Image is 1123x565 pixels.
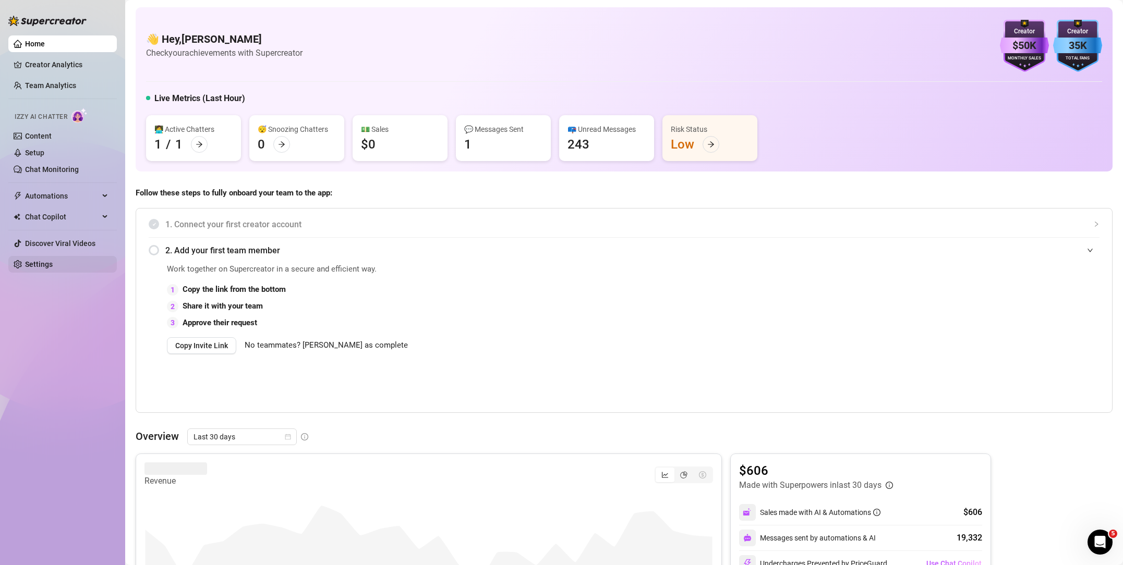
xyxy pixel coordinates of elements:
strong: Approve their request [183,318,257,327]
div: $50K [1000,38,1049,54]
div: Monthly Sales [1000,55,1049,62]
article: Revenue [144,475,207,487]
span: Chat Copilot [25,208,99,225]
div: 1 [464,136,472,153]
div: 👩‍💻 Active Chatters [154,124,233,135]
div: segmented control [655,466,713,483]
img: svg%3e [743,534,752,542]
div: 3 [167,317,178,328]
div: 2. Add your first team member [149,238,1100,263]
a: Chat Monitoring [25,165,79,174]
img: logo-BBDzfeDw.svg [8,16,87,26]
strong: Follow these steps to fully onboard your team to the app: [136,188,332,198]
span: calendar [285,434,291,440]
h5: Live Metrics (Last Hour) [154,92,245,105]
div: 0 [258,136,265,153]
article: $606 [739,462,893,479]
strong: Share it with your team [183,301,263,311]
span: Last 30 days [194,429,291,445]
img: blue-badge-DgoSNQY1.svg [1053,20,1102,72]
span: 2. Add your first team member [165,244,1100,257]
div: Risk Status [671,124,749,135]
span: info-circle [886,482,893,489]
img: svg%3e [743,508,752,517]
img: Chat Copilot [14,213,20,220]
div: 💬 Messages Sent [464,124,542,135]
div: 1 [154,136,162,153]
span: info-circle [873,509,880,516]
span: expanded [1087,247,1093,253]
div: 1. Connect your first creator account [149,212,1100,237]
div: 1 [167,284,178,296]
img: AI Chatter [71,108,88,123]
span: Izzy AI Chatter [15,112,67,122]
span: No teammates? [PERSON_NAME] as complete [245,339,408,352]
span: line-chart [661,471,669,478]
span: arrow-right [278,141,285,148]
div: $0 [361,136,376,153]
article: Check your achievements with Supercreator [146,46,303,59]
article: Overview [136,428,179,444]
a: Settings [25,260,53,268]
div: Messages sent by automations & AI [739,530,876,546]
span: Work together on Supercreator in a secure and efficient way. [167,263,865,276]
div: Sales made with AI & Automations [760,507,880,518]
span: 1. Connect your first creator account [165,218,1100,231]
article: Made with Superpowers in last 30 days [739,479,882,492]
a: Setup [25,149,44,157]
div: 📪 Unread Messages [567,124,646,135]
span: Copy Invite Link [175,341,228,350]
a: Discover Viral Videos [25,239,95,248]
span: dollar-circle [699,471,706,478]
iframe: Intercom live chat [1088,530,1113,555]
a: Home [25,40,45,48]
div: $606 [963,506,982,519]
div: 243 [567,136,589,153]
a: Creator Analytics [25,56,108,73]
div: Creator [1053,27,1102,36]
div: 💵 Sales [361,124,439,135]
span: Automations [25,188,99,204]
img: purple-badge-B9DA21FR.svg [1000,20,1049,72]
div: 35K [1053,38,1102,54]
a: Content [25,132,52,140]
div: Creator [1000,27,1049,36]
span: thunderbolt [14,192,22,200]
span: pie-chart [680,471,687,478]
span: collapsed [1093,221,1100,227]
div: Total Fans [1053,55,1102,62]
div: 19,332 [957,532,982,544]
h4: 👋 Hey, [PERSON_NAME] [146,32,303,46]
strong: Copy the link from the bottom [183,285,286,294]
div: 2 [167,301,178,312]
a: Team Analytics [25,81,76,90]
iframe: Adding Team Members [891,263,1100,397]
span: arrow-right [196,141,203,148]
button: Copy Invite Link [167,337,236,354]
span: info-circle [301,433,308,440]
span: arrow-right [707,141,715,148]
div: 1 [175,136,183,153]
span: 5 [1109,530,1117,538]
div: 😴 Snoozing Chatters [258,124,336,135]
